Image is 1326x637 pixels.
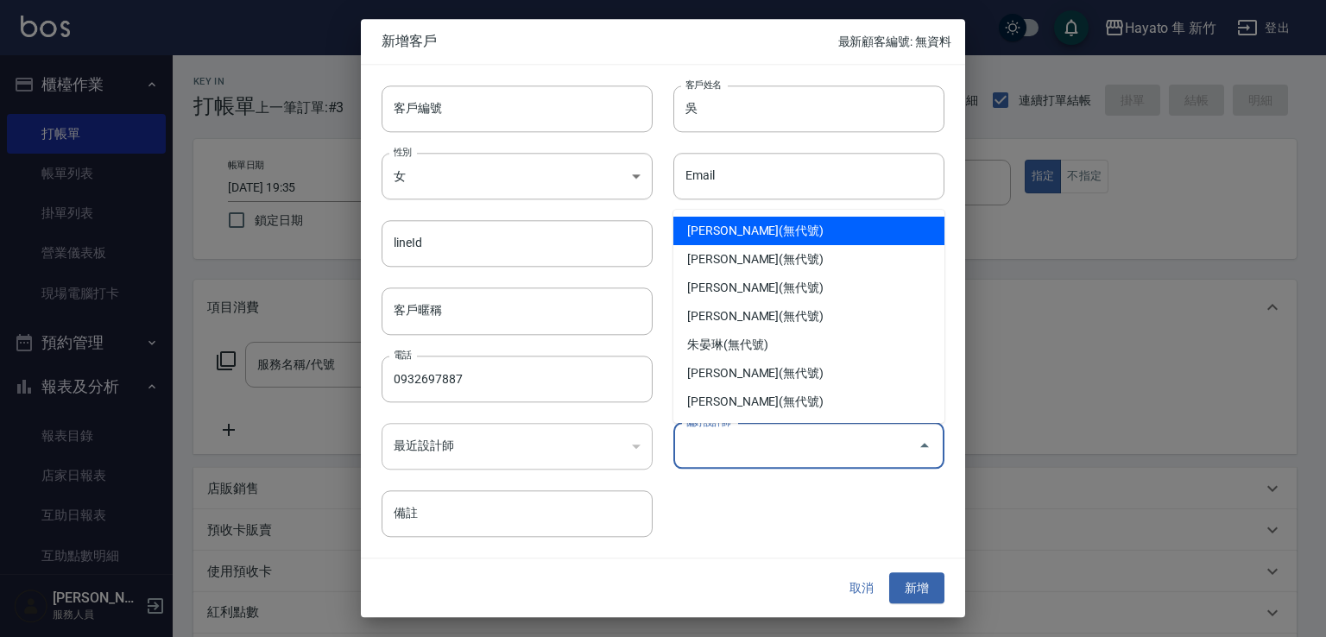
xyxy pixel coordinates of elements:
button: 新增 [889,572,944,604]
span: 新增客戶 [382,33,838,50]
label: 客戶姓名 [685,78,722,91]
li: [PERSON_NAME](無代號) [673,274,944,302]
li: [PERSON_NAME](無代號) [673,217,944,245]
li: 朱晏琳(無代號) [673,331,944,359]
div: 女 [382,153,653,199]
button: 取消 [834,572,889,604]
li: [PERSON_NAME](無代號) [673,359,944,388]
button: Close [911,432,938,460]
li: [PERSON_NAME](無代號) [673,302,944,331]
label: 偏好設計師 [685,415,730,428]
li: [PERSON_NAME](無代號) [673,388,944,416]
p: 最新顧客編號: 無資料 [838,33,951,51]
li: [PERSON_NAME](無代號) [673,245,944,274]
label: 電話 [394,348,412,361]
label: 性別 [394,145,412,158]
